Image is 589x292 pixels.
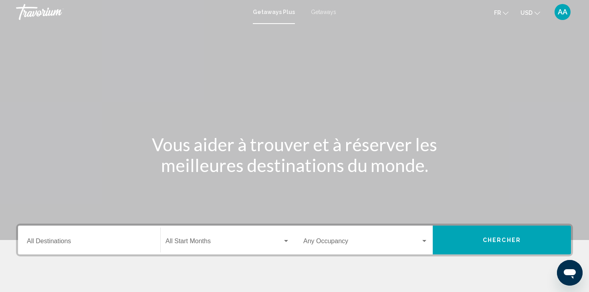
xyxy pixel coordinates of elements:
span: fr [494,10,501,16]
a: Getaways [311,9,336,15]
h1: Vous aider à trouver et à réserver les meilleures destinations du monde. [144,134,445,176]
button: User Menu [552,4,573,20]
div: Search widget [18,226,571,254]
a: Getaways Plus [253,9,295,15]
button: Change language [494,7,508,18]
button: Chercher [433,226,571,254]
span: USD [520,10,533,16]
iframe: Bouton de lancement de la fenêtre de messagerie [557,260,583,286]
button: Change currency [520,7,540,18]
span: Chercher [483,237,521,244]
span: AA [558,8,567,16]
a: Travorium [16,4,245,20]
